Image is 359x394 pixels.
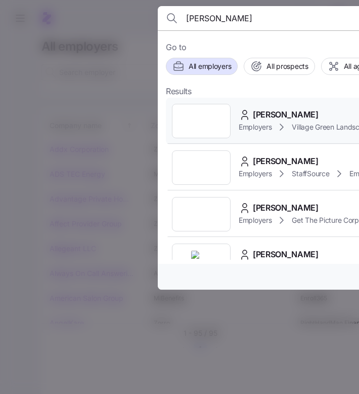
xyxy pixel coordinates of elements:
[189,61,231,71] span: All employers
[244,58,315,75] button: All prospects
[253,155,319,168] span: [PERSON_NAME]
[191,251,211,271] img: Employer logo
[239,122,272,132] span: Employers
[253,202,319,214] span: [PERSON_NAME]
[253,248,319,261] span: [PERSON_NAME]
[166,85,192,98] span: Results
[191,157,211,178] img: Employer logo
[239,169,272,179] span: Employers
[166,58,238,75] button: All employers
[292,169,329,179] span: StaffSource
[191,111,211,131] img: Employer logo
[191,204,211,224] img: Employer logo
[239,215,272,225] span: Employers
[266,61,308,71] span: All prospects
[253,108,319,121] span: [PERSON_NAME]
